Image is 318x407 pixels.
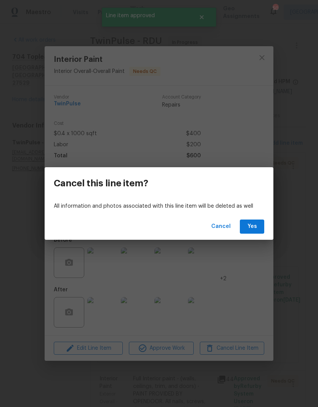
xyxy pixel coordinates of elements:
[54,178,148,189] h3: Cancel this line item?
[246,222,258,231] span: Yes
[54,202,264,210] p: All information and photos associated with this line item will be deleted as well
[208,220,234,234] button: Cancel
[211,222,231,231] span: Cancel
[240,220,264,234] button: Yes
